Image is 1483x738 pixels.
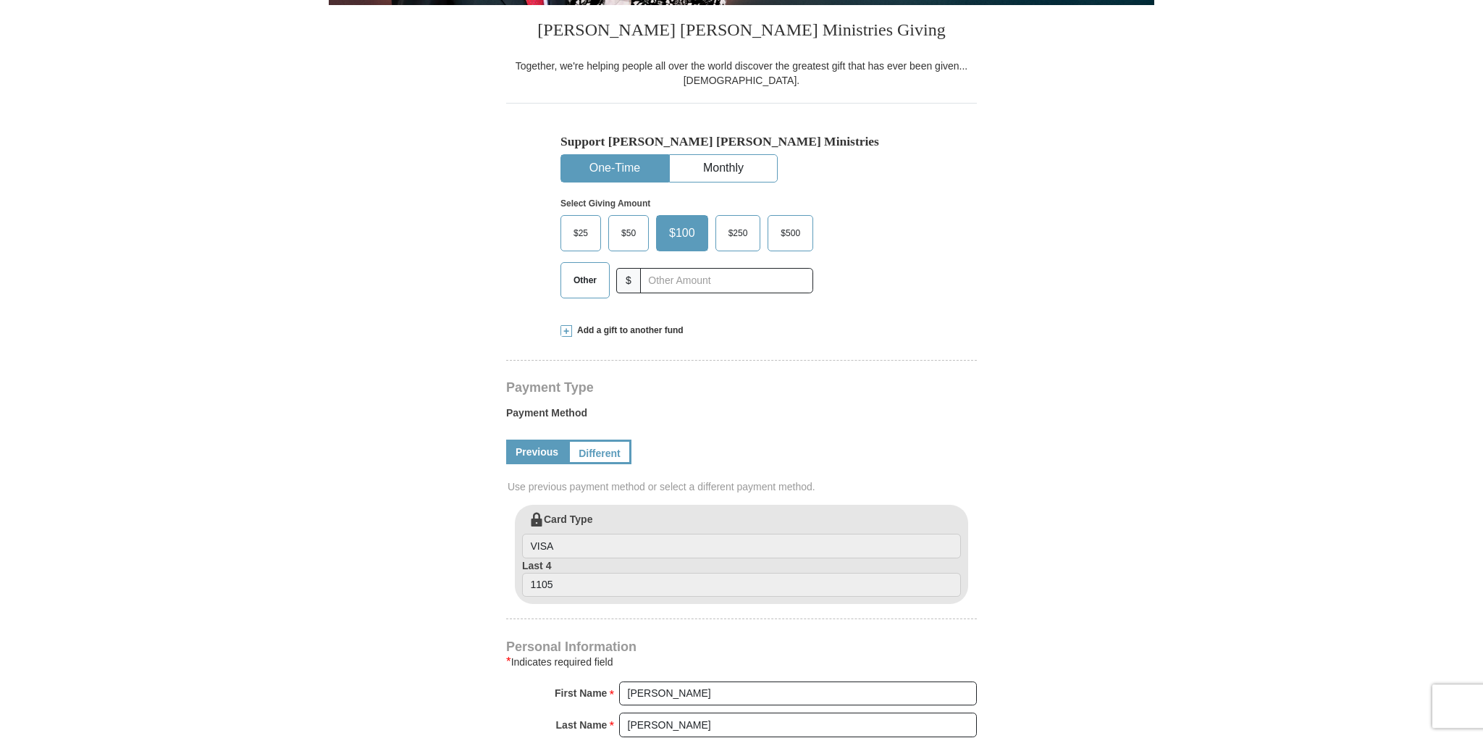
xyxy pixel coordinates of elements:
span: $50 [614,222,643,244]
span: $250 [721,222,755,244]
a: Previous [506,440,568,464]
label: Payment Method [506,406,977,427]
h3: [PERSON_NAME] [PERSON_NAME] Ministries Giving [506,5,977,59]
button: Monthly [670,155,777,182]
strong: Last Name [556,715,608,735]
h4: Payment Type [506,382,977,393]
label: Card Type [522,512,961,558]
input: Card Type [522,534,961,558]
span: $100 [662,222,702,244]
span: $500 [773,222,807,244]
strong: Select Giving Amount [560,198,650,209]
span: Use previous payment method or select a different payment method. [508,479,978,494]
div: Indicates required field [506,653,977,671]
h4: Personal Information [506,641,977,653]
span: Add a gift to another fund [572,324,684,337]
span: Other [566,269,604,291]
button: One-Time [561,155,668,182]
strong: First Name [555,683,607,703]
span: $25 [566,222,595,244]
div: Together, we're helping people all over the world discover the greatest gift that has ever been g... [506,59,977,88]
label: Last 4 [522,558,961,597]
a: Different [568,440,631,464]
input: Last 4 [522,573,961,597]
input: Other Amount [640,268,813,293]
h5: Support [PERSON_NAME] [PERSON_NAME] Ministries [560,134,923,149]
span: $ [616,268,641,293]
